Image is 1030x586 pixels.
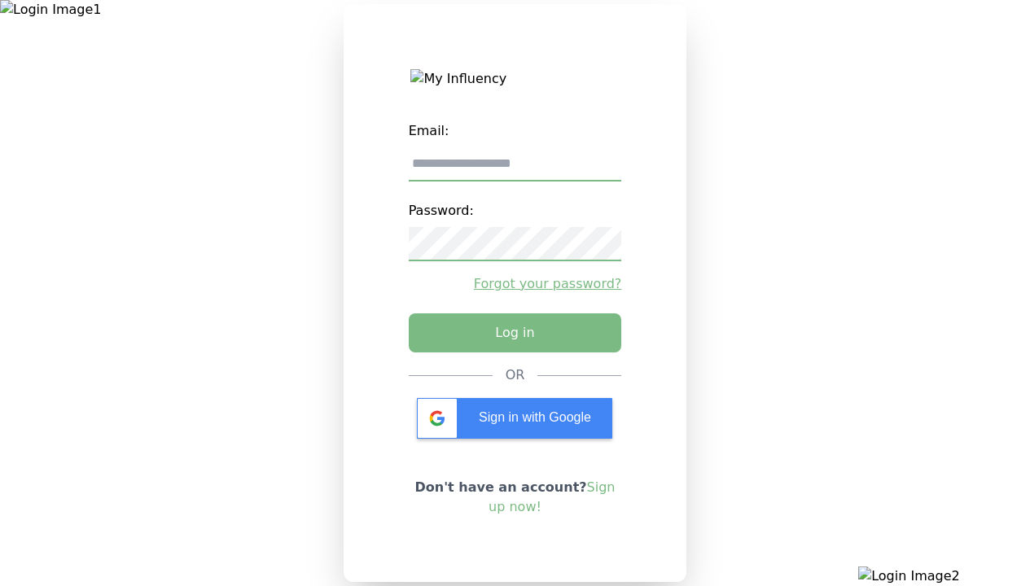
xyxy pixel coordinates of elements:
[858,566,1030,586] img: Login Image2
[409,195,622,227] label: Password:
[409,478,622,517] p: Don't have an account?
[410,69,619,89] img: My Influency
[409,274,622,294] a: Forgot your password?
[409,115,622,147] label: Email:
[506,365,525,385] div: OR
[417,398,612,439] div: Sign in with Google
[479,410,591,424] span: Sign in with Google
[409,313,622,352] button: Log in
